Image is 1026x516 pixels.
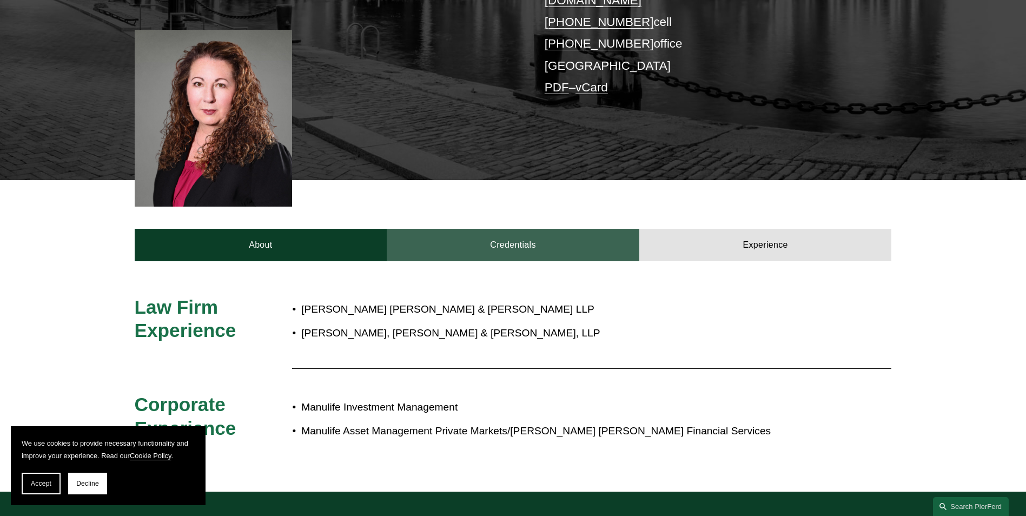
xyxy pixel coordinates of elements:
a: Credentials [387,229,639,261]
a: [PHONE_NUMBER] [545,37,654,50]
a: PDF [545,81,569,94]
a: Search this site [933,497,1009,516]
p: [PERSON_NAME] [PERSON_NAME] & [PERSON_NAME] LLP [301,300,797,319]
p: Manulife Asset Management Private Markets/[PERSON_NAME] [PERSON_NAME] Financial Services [301,422,797,441]
span: Corporate Experience [135,394,236,439]
a: vCard [575,81,608,94]
span: Law Firm Experience [135,296,236,341]
p: We use cookies to provide necessary functionality and improve your experience. Read our . [22,437,195,462]
p: Manulife Investment Management [301,398,797,417]
a: Experience [639,229,892,261]
a: Cookie Policy [130,452,171,460]
span: Accept [31,480,51,487]
button: Accept [22,473,61,494]
a: About [135,229,387,261]
a: [PHONE_NUMBER] [545,15,654,29]
p: [PERSON_NAME], [PERSON_NAME] & [PERSON_NAME], LLP [301,324,797,343]
section: Cookie banner [11,426,206,505]
button: Decline [68,473,107,494]
span: Decline [76,480,99,487]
